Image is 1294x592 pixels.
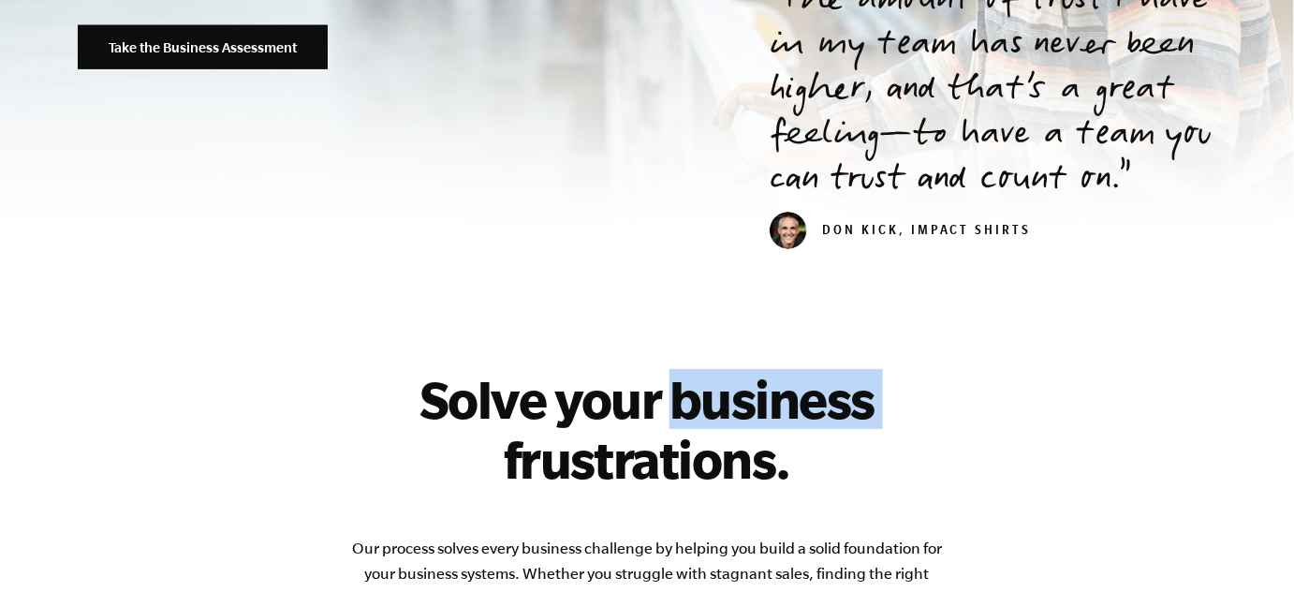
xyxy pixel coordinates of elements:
[770,212,807,249] img: don_kick_head_small
[1200,502,1294,592] iframe: Chat Widget
[347,369,947,489] h2: Solve your business frustrations.
[78,25,328,70] a: Take the Business Assessment
[770,225,1031,240] cite: Don Kick, Impact Shirts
